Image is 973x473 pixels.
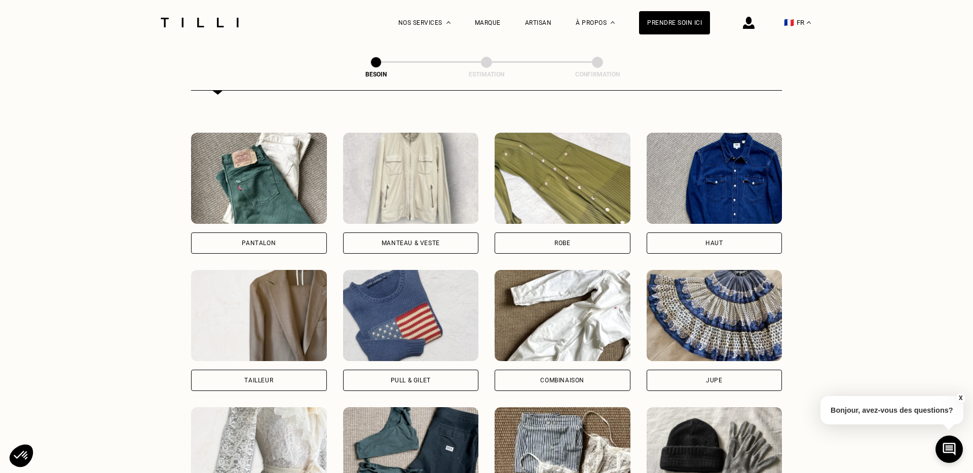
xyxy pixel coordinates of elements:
[807,21,811,24] img: menu déroulant
[191,270,327,361] img: Tilli retouche votre Tailleur
[955,392,965,404] button: X
[325,71,427,78] div: Besoin
[540,377,584,383] div: Combinaison
[705,240,723,246] div: Haut
[382,240,440,246] div: Manteau & Veste
[191,133,327,224] img: Tilli retouche votre Pantalon
[743,17,755,29] img: icône connexion
[436,71,537,78] div: Estimation
[647,133,782,224] img: Tilli retouche votre Haut
[343,133,479,224] img: Tilli retouche votre Manteau & Veste
[391,377,431,383] div: Pull & gilet
[495,270,630,361] img: Tilli retouche votre Combinaison
[157,18,242,27] img: Logo du service de couturière Tilli
[547,71,648,78] div: Confirmation
[475,19,501,26] a: Marque
[554,240,570,246] div: Robe
[525,19,552,26] a: Artisan
[647,270,782,361] img: Tilli retouche votre Jupe
[706,377,722,383] div: Jupe
[639,11,710,34] a: Prendre soin ici
[820,396,963,424] p: Bonjour, avez-vous des questions?
[244,377,273,383] div: Tailleur
[343,270,479,361] img: Tilli retouche votre Pull & gilet
[611,21,615,24] img: Menu déroulant à propos
[495,133,630,224] img: Tilli retouche votre Robe
[784,18,794,27] span: 🇫🇷
[242,240,276,246] div: Pantalon
[446,21,451,24] img: Menu déroulant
